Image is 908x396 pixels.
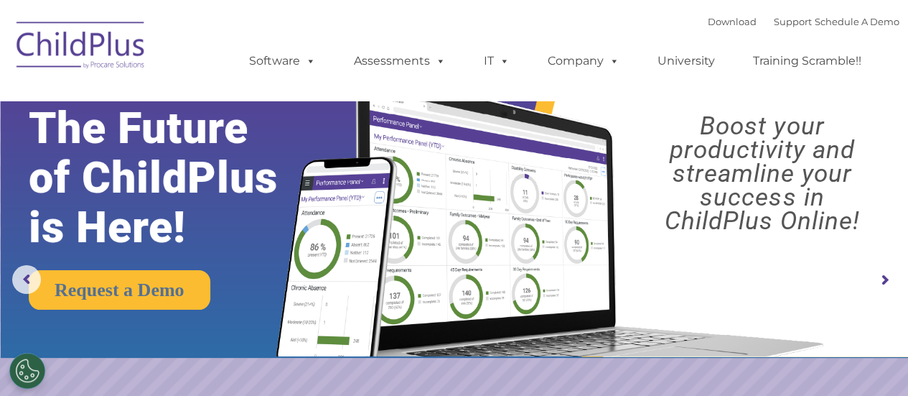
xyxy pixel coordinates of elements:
[533,47,634,75] a: Company
[29,270,210,310] a: Request a Demo
[9,353,45,389] button: Cookies Settings
[29,103,319,252] rs-layer: The Future of ChildPlus is Here!
[9,11,153,83] img: ChildPlus by Procare Solutions
[774,16,812,27] a: Support
[708,16,899,27] font: |
[708,16,757,27] a: Download
[200,95,243,106] span: Last name
[469,47,524,75] a: IT
[739,47,876,75] a: Training Scramble!!
[200,154,261,165] span: Phone number
[340,47,460,75] a: Assessments
[643,47,729,75] a: University
[627,114,897,233] rs-layer: Boost your productivity and streamline your success in ChildPlus Online!
[235,47,330,75] a: Software
[815,16,899,27] a: Schedule A Demo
